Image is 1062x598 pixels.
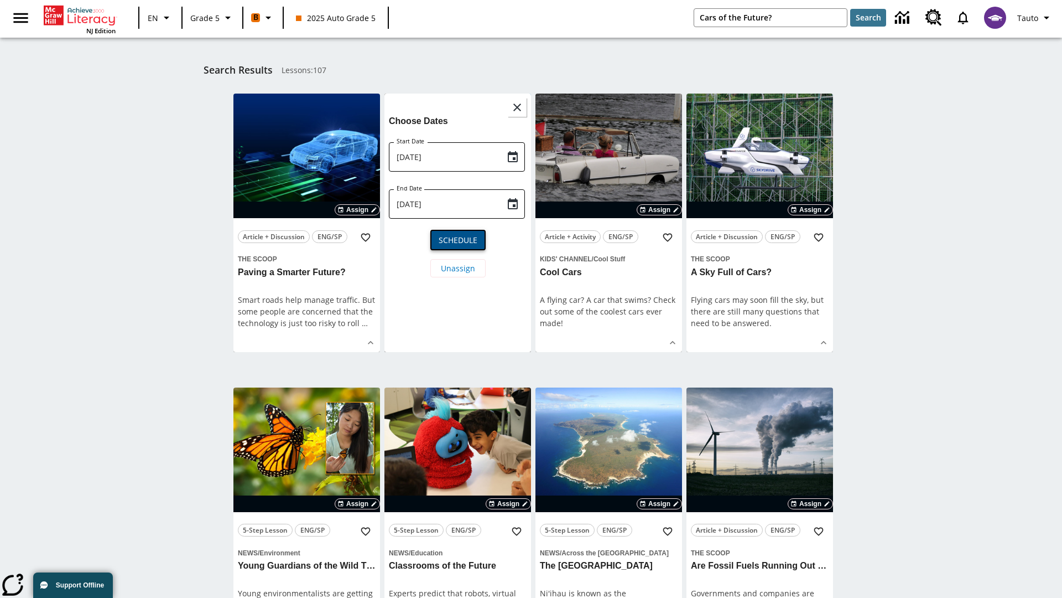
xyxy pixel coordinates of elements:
span: / [592,255,594,263]
span: Topic: The Scoop/null [238,252,376,265]
span: Lessons : 107 [282,64,326,76]
h6: Choose Dates [389,114,527,129]
button: Choose date, selected date is Aug 1, 2026 [502,193,524,215]
button: Show Details [664,334,681,351]
span: Cool Stuff [594,255,625,263]
div: Flying cars may soon fill the sky, but there are still many questions that need to be answered. [691,294,829,329]
span: 5-Step Lesson [243,524,288,536]
button: Search [850,9,886,27]
span: Topic: The Scoop/null [691,252,829,265]
button: Schedule [430,230,486,250]
span: Topic: Kids' Channel/Cool Stuff [540,252,678,265]
span: News [389,549,409,557]
span: Article + Discussion [696,231,758,243]
button: Profile/Settings [1013,8,1058,28]
h3: Paving a Smarter Future? [238,267,376,279]
span: ENG/SP [451,524,476,536]
span: / [409,549,410,557]
span: News [238,549,258,557]
span: / [258,549,259,557]
span: B [253,11,258,24]
button: Assign Choose Dates [788,498,833,509]
span: The Scoop [691,549,730,557]
span: Topic: News/Across the US [540,547,678,559]
h1: Search Results [204,64,273,76]
button: Close [508,98,527,117]
h3: Cool Cars [540,267,678,279]
button: Article + Discussion [691,230,763,243]
h3: The Forbidden Island [540,560,678,572]
button: Add to Favorites [809,228,829,248]
h3: Young Guardians of the Wild Things [238,560,376,572]
a: Home [44,4,116,27]
a: Notifications [949,3,977,32]
span: 5-Step Lesson [394,524,439,536]
span: Topic: News/Education [389,547,527,559]
button: Assign Choose Dates [486,498,531,509]
button: Add to Favorites [356,228,376,248]
div: lesson details [686,94,833,352]
span: ENG/SP [602,524,627,536]
button: Add to Favorites [658,228,678,248]
span: News [540,549,560,557]
span: ENG/SP [771,231,795,243]
button: Assign Choose Dates [335,204,380,215]
button: Boost Class color is orange. Change class color [247,8,279,28]
button: Article + Discussion [238,230,310,243]
h3: Classrooms of the Future [389,560,527,572]
span: Education [410,549,442,557]
button: ENG/SP [765,524,800,537]
button: ENG/SP [312,230,347,243]
button: Assign Choose Dates [335,498,380,509]
a: Data Center [888,3,919,33]
button: Assign Choose Dates [637,204,682,215]
span: Topic: News/Environment [238,547,376,559]
button: 5-Step Lesson [540,524,595,537]
h3: Are Fossil Fuels Running Out of Gas? [691,560,829,572]
button: Show Details [362,334,379,351]
button: ENG/SP [603,230,638,243]
span: Kids' Channel [540,255,592,263]
span: Assign [799,205,821,215]
span: … [362,318,368,328]
span: Article + Discussion [696,524,758,536]
button: Select a new avatar [977,3,1013,32]
span: The Scoop [691,255,730,263]
button: 5-Step Lesson [389,524,444,537]
div: lesson details [233,94,380,352]
button: Add to Favorites [809,522,829,542]
span: NJ Edition [86,27,116,35]
button: Assign Choose Dates [637,498,682,509]
span: / [560,549,561,557]
span: ENG/SP [300,524,325,536]
button: Assign Choose Dates [788,204,833,215]
span: 5-Step Lesson [545,524,590,536]
label: End Date [397,184,422,193]
button: ENG/SP [765,230,800,243]
button: Article + Discussion [691,524,763,537]
button: Language: EN, Select a language [143,8,178,28]
span: Grade 5 [190,12,220,24]
span: Assign [346,499,368,509]
div: lesson details [384,94,531,352]
span: Across the [GEOGRAPHIC_DATA] [561,549,669,557]
button: 5-Step Lesson [238,524,293,537]
button: Grade: Grade 5, Select a grade [186,8,239,28]
input: MMMM-DD-YYYY [389,189,497,219]
button: Add to Favorites [356,522,376,542]
div: lesson details [535,94,682,352]
span: 2025 Auto Grade 5 [296,12,376,24]
button: Show Details [815,334,832,351]
span: Support Offline [56,581,104,589]
img: avatar image [984,7,1006,29]
button: ENG/SP [597,524,632,537]
button: Add to Favorites [507,522,527,542]
button: Open side menu [4,2,37,34]
span: Schedule [439,234,477,246]
span: Assign [346,205,368,215]
span: Environment [259,549,300,557]
span: The Scoop [238,255,277,263]
span: EN [148,12,158,24]
div: Smart roads help manage traffic. But some people are concerned that the technology is just too ri... [238,294,376,329]
span: Topic: The Scoop/null [691,547,829,559]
